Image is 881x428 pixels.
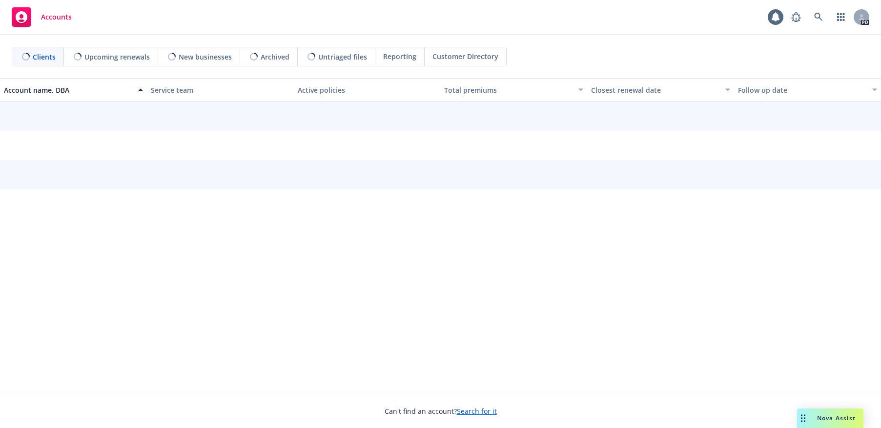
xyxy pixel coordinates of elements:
div: Closest renewal date [591,85,719,95]
span: Reporting [383,51,416,61]
a: Switch app [831,7,851,27]
span: Archived [261,52,289,62]
span: Upcoming renewals [84,52,150,62]
a: Report a Bug [786,7,806,27]
span: Untriaged files [318,52,367,62]
button: Follow up date [734,78,881,102]
span: New businesses [179,52,232,62]
div: Active policies [298,85,437,95]
a: Search for it [457,407,497,416]
a: Accounts [8,3,76,31]
span: Nova Assist [817,414,856,422]
a: Search [809,7,828,27]
div: Drag to move [797,408,809,428]
div: Follow up date [738,85,866,95]
button: Active policies [294,78,441,102]
span: Clients [33,52,56,62]
button: Nova Assist [797,408,863,428]
button: Total premiums [440,78,587,102]
button: Service team [147,78,294,102]
button: Closest renewal date [587,78,734,102]
span: Accounts [41,13,72,21]
span: Customer Directory [432,51,498,61]
div: Service team [151,85,290,95]
span: Can't find an account? [385,406,497,416]
div: Account name, DBA [4,85,132,95]
div: Total premiums [444,85,573,95]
